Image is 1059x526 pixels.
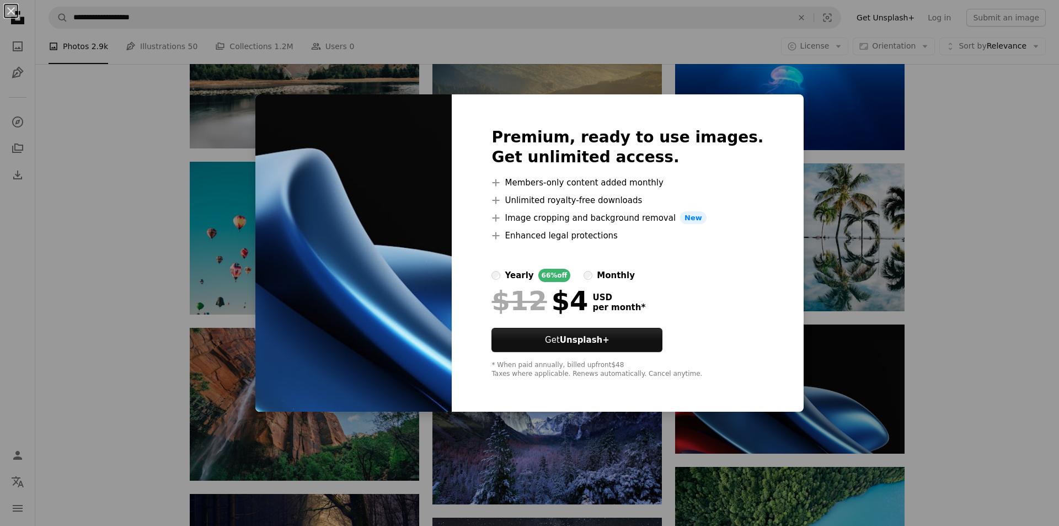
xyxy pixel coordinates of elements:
div: $4 [491,286,588,315]
div: yearly [505,269,533,282]
input: yearly66%off [491,271,500,280]
li: Enhanced legal protections [491,229,763,242]
div: * When paid annually, billed upfront $48 Taxes where applicable. Renews automatically. Cancel any... [491,361,763,379]
div: monthly [597,269,635,282]
button: GetUnsplash+ [491,328,662,352]
li: Unlimited royalty-free downloads [491,194,763,207]
input: monthly [584,271,592,280]
div: 66% off [538,269,571,282]
span: $12 [491,286,547,315]
li: Image cropping and background removal [491,211,763,225]
li: Members-only content added monthly [491,176,763,189]
img: premium_photo-1673985750677-5a4f860254c5 [255,94,452,412]
span: USD [592,293,645,302]
span: New [680,211,707,225]
span: per month * [592,302,645,312]
strong: Unsplash+ [560,335,609,345]
h2: Premium, ready to use images. Get unlimited access. [491,127,763,167]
